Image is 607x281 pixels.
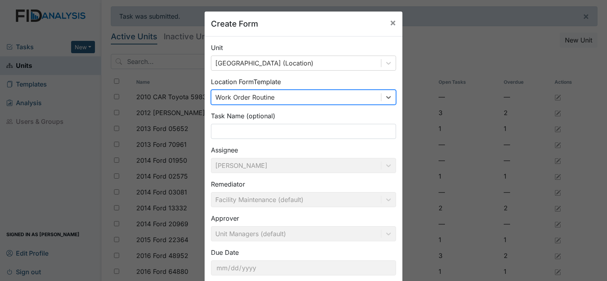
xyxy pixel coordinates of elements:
[211,111,275,121] label: Task Name (optional)
[215,58,313,68] div: [GEOGRAPHIC_DATA] (Location)
[211,214,239,223] label: Approver
[211,18,258,30] h5: Create Form
[383,12,402,34] button: Close
[390,17,396,28] span: ×
[211,43,223,52] label: Unit
[215,92,275,102] div: Work Order Routine
[211,145,238,155] label: Assignee
[211,248,239,257] label: Due Date
[211,77,281,87] label: Location Form Template
[211,179,245,189] label: Remediator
